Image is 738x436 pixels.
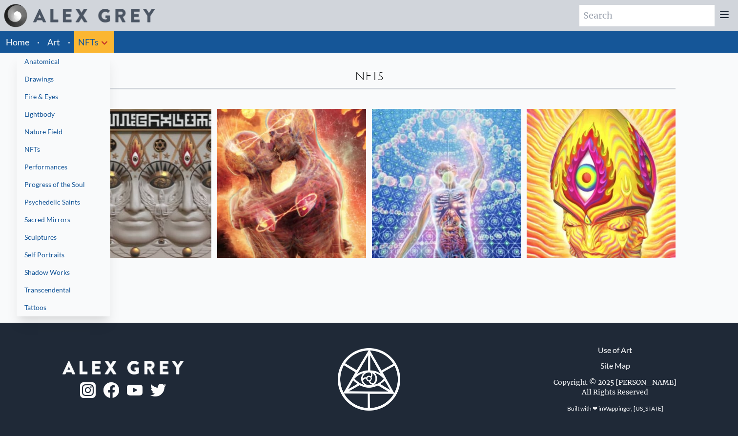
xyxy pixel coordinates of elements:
a: Sculptures [17,228,110,246]
a: Transcendental [17,281,110,299]
a: Tattoos [17,299,110,316]
a: Progress of the Soul [17,176,110,193]
a: NFTs [17,141,110,158]
a: Sacred Mirrors [17,211,110,228]
a: Anatomical [17,53,110,70]
a: Shadow Works [17,264,110,281]
a: Nature Field [17,123,110,141]
a: Drawings [17,70,110,88]
a: Performances [17,158,110,176]
a: Fire & Eyes [17,88,110,105]
a: Lightbody [17,105,110,123]
a: Psychedelic Saints [17,193,110,211]
a: Self Portraits [17,246,110,264]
